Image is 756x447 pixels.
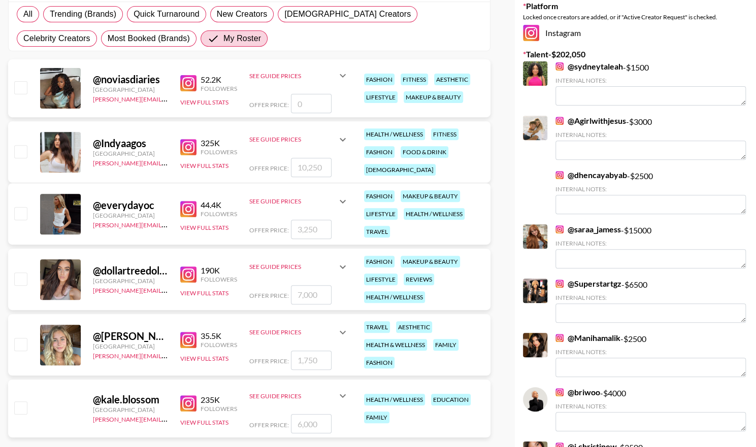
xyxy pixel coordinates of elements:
[555,225,564,233] img: Instagram
[401,74,428,85] div: fitness
[93,219,243,229] a: [PERSON_NAME][EMAIL_ADDRESS][DOMAIN_NAME]
[555,170,746,214] div: - $ 2500
[364,91,398,103] div: lifestyle
[249,292,289,299] span: Offer Price:
[555,333,746,377] div: - $ 2500
[401,146,448,158] div: food & drink
[249,255,349,279] div: See Guide Prices
[364,128,425,140] div: health / wellness
[180,139,196,155] img: Instagram
[523,49,748,59] label: Talent - $ 202,050
[555,116,746,160] div: - $ 3000
[404,273,434,285] div: reviews
[201,85,237,92] div: Followers
[555,131,746,139] div: Internal Notes:
[431,128,458,140] div: fitness
[555,224,621,234] a: @saraa_jamess
[249,197,337,205] div: See Guide Prices
[364,164,436,176] div: [DEMOGRAPHIC_DATA]
[180,224,228,231] button: View Full Stats
[401,256,460,267] div: makeup & beauty
[555,333,620,343] a: @Manihamalik
[555,61,746,106] div: - $ 1500
[364,190,395,202] div: fashion
[555,334,564,342] img: Instagram
[249,189,349,214] div: See Guide Prices
[555,224,746,268] div: - $ 15000
[249,101,289,109] span: Offer Price:
[291,414,332,433] input: 6,000
[180,75,196,91] img: Instagram
[93,330,168,342] div: @ [PERSON_NAME].[PERSON_NAME]
[433,339,458,351] div: family
[555,185,746,193] div: Internal Notes:
[201,331,237,341] div: 35.5K
[249,320,349,345] div: See Guide Prices
[201,265,237,276] div: 190K
[180,419,228,426] button: View Full Stats
[180,395,196,411] img: Instagram
[201,395,237,405] div: 235K
[555,348,746,356] div: Internal Notes:
[93,285,243,294] a: [PERSON_NAME][EMAIL_ADDRESS][DOMAIN_NAME]
[555,387,746,431] div: - $ 4000
[249,135,337,143] div: See Guide Prices
[401,190,460,202] div: makeup & beauty
[364,256,395,267] div: fashion
[50,8,116,20] span: Trending (Brands)
[364,146,395,158] div: fashion
[108,32,190,45] span: Most Booked (Brands)
[291,285,332,304] input: 7,000
[434,74,470,85] div: aesthetic
[404,91,463,103] div: makeup & beauty
[555,402,746,410] div: Internal Notes:
[364,208,398,220] div: lifestyle
[523,25,539,41] img: Instagram
[364,411,389,423] div: family
[201,148,237,156] div: Followers
[291,220,332,239] input: 3,250
[93,212,168,219] div: [GEOGRAPHIC_DATA]
[249,421,289,429] span: Offer Price:
[249,226,289,234] span: Offer Price:
[555,171,564,179] img: Instagram
[93,73,168,86] div: @ noviasdiaries
[523,1,748,11] label: Platform
[23,32,90,45] span: Celebrity Creators
[555,294,746,301] div: Internal Notes:
[364,273,398,285] div: lifestyle
[180,266,196,283] img: Instagram
[396,321,432,333] div: aesthetic
[431,394,471,405] div: education
[93,264,168,277] div: @ dollartreedollie
[249,263,337,270] div: See Guide Prices
[555,280,564,288] img: Instagram
[249,392,337,400] div: See Guide Prices
[93,199,168,212] div: @ everydayoc
[180,355,228,362] button: View Full Stats
[223,32,261,45] span: My Roster
[555,62,564,71] img: Instagram
[555,279,746,323] div: - $ 6500
[555,61,623,72] a: @sydneytaleah
[93,157,243,167] a: [PERSON_NAME][EMAIL_ADDRESS][DOMAIN_NAME]
[555,388,564,396] img: Instagram
[201,341,237,349] div: Followers
[249,357,289,365] span: Offer Price:
[291,351,332,370] input: 1,750
[134,8,200,20] span: Quick Turnaround
[201,200,237,210] div: 44.4K
[93,137,168,150] div: @ Indyaagos
[364,291,425,303] div: health / wellness
[23,8,32,20] span: All
[249,328,337,336] div: See Guide Prices
[284,8,411,20] span: [DEMOGRAPHIC_DATA] Creators
[364,74,395,85] div: fashion
[555,387,600,397] a: @briwoo
[249,72,337,80] div: See Guide Prices
[523,13,748,21] div: Locked once creators are added, or if "Active Creator Request" is checked.
[201,276,237,283] div: Followers
[364,321,390,333] div: travel
[364,226,390,237] div: travel
[291,158,332,177] input: 10,250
